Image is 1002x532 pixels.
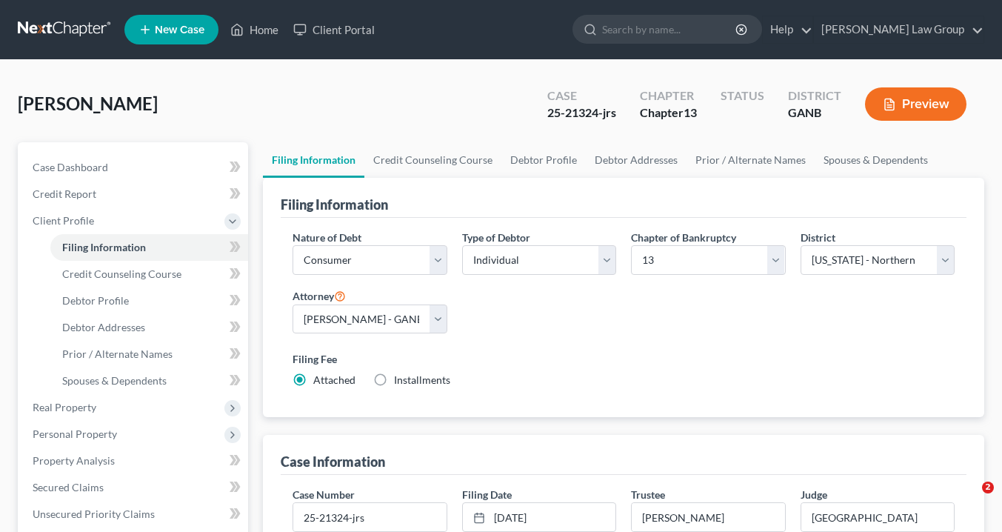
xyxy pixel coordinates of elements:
a: Client Portal [286,16,382,43]
span: Filing Information [62,241,146,253]
a: Secured Claims [21,474,248,501]
a: Debtor Profile [50,287,248,314]
div: Filing Information [281,196,388,213]
a: [PERSON_NAME] Law Group [814,16,983,43]
span: Unsecured Priority Claims [33,508,155,520]
label: District [801,230,835,245]
input: Search by name... [602,16,738,43]
label: Attorney [293,287,346,305]
label: Nature of Debt [293,230,361,245]
div: 25-21324-jrs [547,104,616,122]
a: Prior / Alternate Names [687,142,815,178]
span: Credit Counseling Course [62,267,181,280]
span: Personal Property [33,428,117,440]
a: [DATE] [463,503,615,531]
span: Real Property [33,401,96,413]
span: 2 [982,482,994,493]
label: Type of Debtor [462,230,530,245]
span: Secured Claims [33,481,104,493]
label: Filing Date [462,487,512,502]
span: Property Analysis [33,454,115,467]
span: Client Profile [33,214,94,227]
div: GANB [788,104,841,122]
a: Debtor Addresses [50,314,248,341]
span: Credit Report [33,187,96,200]
span: [PERSON_NAME] [18,93,158,114]
a: Help [763,16,812,43]
a: Debtor Profile [501,142,586,178]
iframe: Intercom live chat [952,482,987,517]
label: Filing Fee [293,351,955,367]
span: Case Dashboard [33,161,108,173]
div: District [788,87,841,104]
a: Home [223,16,286,43]
input: -- [801,503,954,531]
span: Debtor Addresses [62,321,145,333]
a: Spouses & Dependents [815,142,937,178]
label: Judge [801,487,827,502]
a: Spouses & Dependents [50,368,248,394]
a: Prior / Alternate Names [50,341,248,368]
a: Credit Report [21,181,248,207]
input: Enter case number... [293,503,446,531]
div: Status [721,87,764,104]
a: Filing Information [50,234,248,261]
span: Prior / Alternate Names [62,348,173,360]
a: Filing Information [263,142,364,178]
div: Chapter [640,87,697,104]
a: Case Dashboard [21,154,248,181]
div: Case [547,87,616,104]
span: 13 [684,105,697,119]
input: -- [632,503,784,531]
div: Chapter [640,104,697,122]
span: New Case [155,24,204,36]
a: Debtor Addresses [586,142,687,178]
span: Spouses & Dependents [62,374,167,387]
span: Debtor Profile [62,294,129,307]
a: Credit Counseling Course [364,142,501,178]
label: Trustee [631,487,665,502]
label: Case Number [293,487,355,502]
a: Credit Counseling Course [50,261,248,287]
a: Unsecured Priority Claims [21,501,248,528]
label: Chapter of Bankruptcy [631,230,736,245]
button: Preview [865,87,966,121]
a: Property Analysis [21,448,248,474]
span: Attached [313,373,355,386]
div: Case Information [281,453,385,471]
span: Installments [394,373,450,386]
